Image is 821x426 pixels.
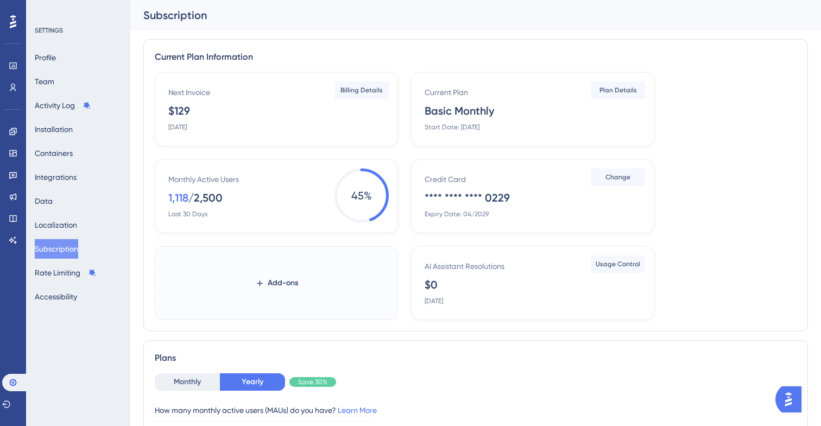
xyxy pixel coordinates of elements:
[35,48,56,67] button: Profile
[35,96,91,115] button: Activity Log
[168,123,187,131] div: [DATE]
[155,373,220,391] button: Monthly
[599,86,637,95] span: Plan Details
[155,51,797,64] div: Current Plan Information
[338,406,377,415] a: Learn More
[425,173,466,186] div: Credit Card
[340,86,383,95] span: Billing Details
[168,103,190,118] div: $129
[591,82,645,99] button: Plan Details
[35,263,97,283] button: Rate Limiting
[425,210,489,218] div: Expiry Date: 04/2029
[168,190,188,205] div: 1,118
[591,168,645,186] button: Change
[35,167,77,187] button: Integrations
[591,255,645,273] button: Usage Control
[596,260,640,268] span: Usage Control
[188,190,223,205] div: / 2,500
[220,373,285,391] button: Yearly
[425,260,504,273] div: AI Assistant Resolutions
[35,120,73,139] button: Installation
[35,72,54,91] button: Team
[35,287,77,306] button: Accessibility
[168,86,210,99] div: Next Invoice
[268,277,298,290] span: Add-ons
[298,378,327,386] span: Save 30%
[168,173,239,186] div: Monthly Active Users
[425,103,494,118] div: Basic Monthly
[334,82,389,99] button: Billing Details
[35,239,78,259] button: Subscription
[425,277,438,292] div: $0
[35,191,53,211] button: Data
[168,210,207,218] div: Last 30 Days
[425,123,479,131] div: Start Date: [DATE]
[425,86,468,99] div: Current Plan
[35,26,123,35] div: SETTINGS
[155,352,797,365] div: Plans
[238,273,315,293] button: Add-ons
[35,215,77,235] button: Localization
[605,173,630,181] span: Change
[155,404,797,417] div: How many monthly active users (MAUs) do you have?
[143,8,781,23] div: Subscription
[425,297,443,305] div: [DATE]
[775,383,808,416] iframe: UserGuiding AI Assistant Launcher
[35,143,73,163] button: Containers
[334,168,389,223] span: 45 %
